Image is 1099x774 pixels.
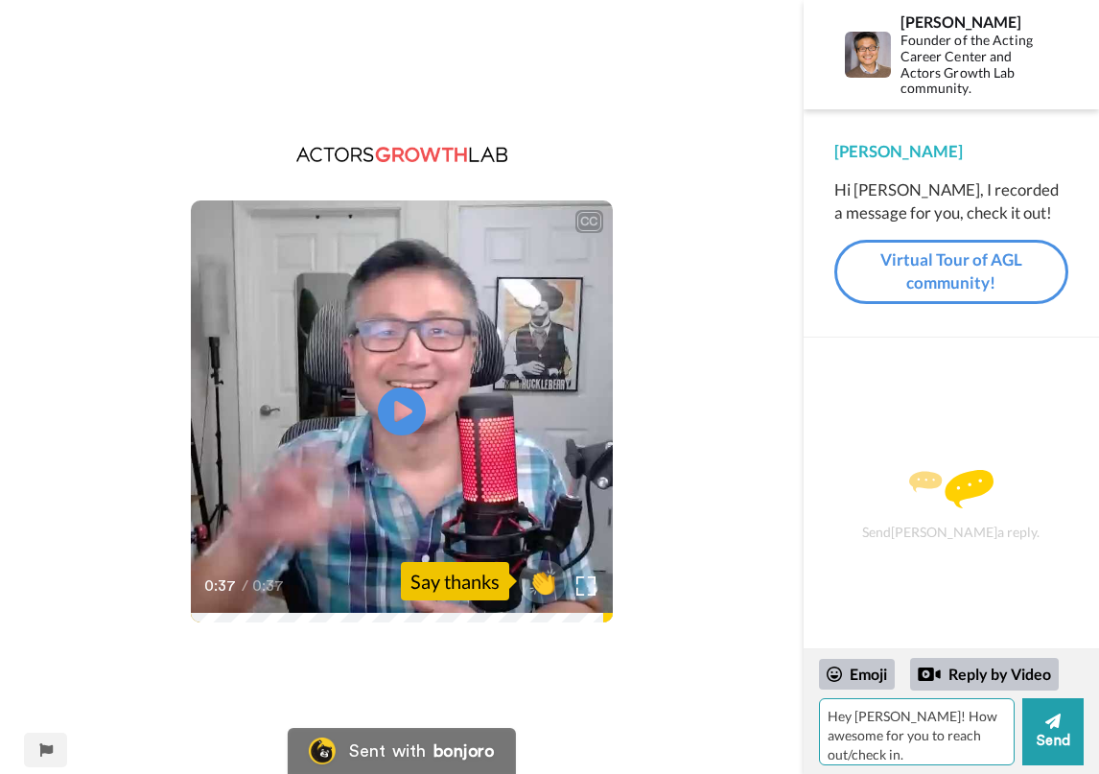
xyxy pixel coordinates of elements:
a: Virtual Tour of AGL community! [834,240,1068,304]
textarea: Hey [PERSON_NAME]! How awesome for you to reach out/check in. [819,698,1015,765]
span: / [242,575,248,598]
div: Reply by Video [918,663,941,686]
div: CC [577,212,601,231]
span: 0:37 [252,575,286,598]
div: bonjoro [433,742,495,760]
button: Send [1022,698,1084,765]
span: 👏 [519,566,567,597]
button: 👏 [519,560,567,603]
div: Say thanks [401,562,509,600]
img: Bonjoro Logo [309,738,336,764]
div: [PERSON_NAME] [900,12,1047,31]
div: Founder of the Acting Career Center and Actors Growth Lab community. [900,33,1047,97]
img: Profile Image [845,32,891,78]
div: [PERSON_NAME] [834,140,1068,163]
span: 0:37 [204,575,238,598]
img: ddb7bb12-6ce2-4fa8-baf4-e435779ce19a [296,147,507,162]
div: Hi [PERSON_NAME], I recorded a message for you, check it out! [834,178,1068,224]
a: Bonjoro LogoSent withbonjoro [288,728,516,774]
div: Reply by Video [910,658,1059,691]
img: Full screen [576,576,596,596]
img: message.svg [909,470,994,508]
div: Send [PERSON_NAME] a reply. [830,371,1073,639]
div: Emoji [819,659,895,690]
div: Sent with [349,742,426,760]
